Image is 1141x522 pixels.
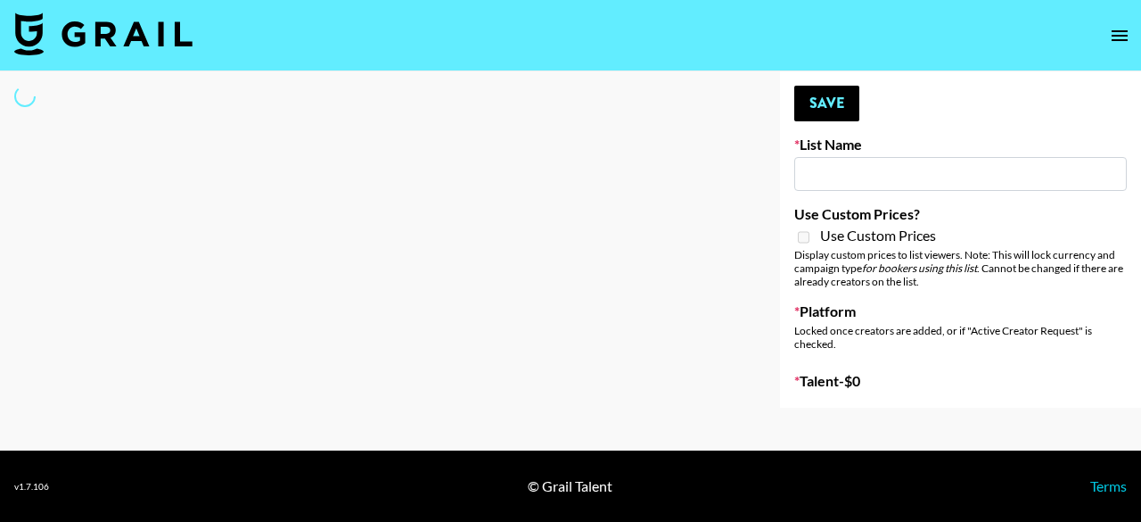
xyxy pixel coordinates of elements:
label: Platform [794,302,1127,320]
button: open drawer [1102,18,1137,54]
img: Grail Talent [14,12,193,55]
div: Display custom prices to list viewers. Note: This will lock currency and campaign type . Cannot b... [794,248,1127,288]
label: List Name [794,136,1127,153]
label: Use Custom Prices? [794,205,1127,223]
button: Save [794,86,859,121]
span: Use Custom Prices [820,227,936,244]
a: Terms [1090,477,1127,494]
label: Talent - $ 0 [794,372,1127,390]
em: for bookers using this list [862,261,977,275]
div: v 1.7.106 [14,481,49,493]
div: © Grail Talent [528,477,612,495]
div: Locked once creators are added, or if "Active Creator Request" is checked. [794,324,1127,351]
